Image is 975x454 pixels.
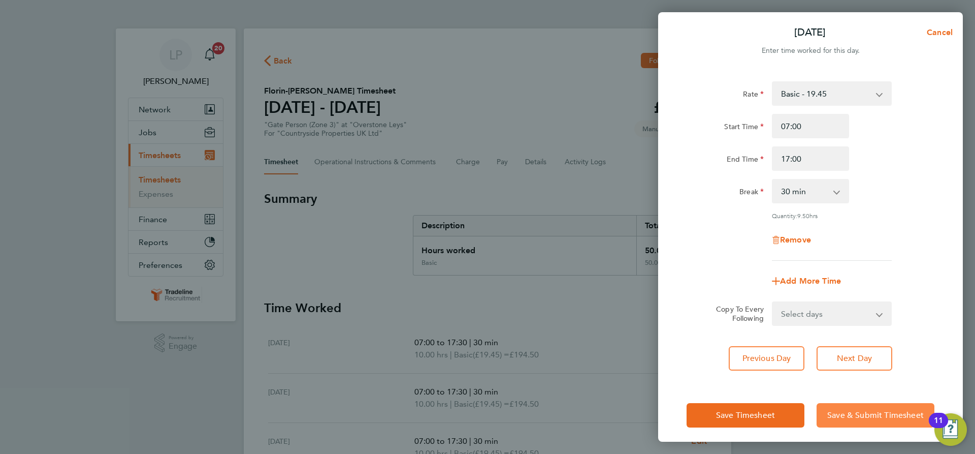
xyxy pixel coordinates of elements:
[658,45,963,57] div: Enter time worked for this day.
[687,403,804,428] button: Save Timesheet
[772,211,892,220] div: Quantity: hrs
[794,25,826,40] p: [DATE]
[729,346,804,371] button: Previous Day
[772,277,841,285] button: Add More Time
[780,235,811,245] span: Remove
[739,187,764,199] label: Break
[934,420,943,434] div: 11
[817,403,934,428] button: Save & Submit Timesheet
[934,413,967,446] button: Open Resource Center, 11 new notifications
[827,410,924,420] span: Save & Submit Timesheet
[924,27,953,37] span: Cancel
[797,211,809,220] span: 9.50
[727,155,764,167] label: End Time
[837,353,872,364] span: Next Day
[817,346,892,371] button: Next Day
[743,89,764,102] label: Rate
[772,146,849,171] input: E.g. 18:00
[716,410,775,420] span: Save Timesheet
[772,236,811,244] button: Remove
[742,353,791,364] span: Previous Day
[911,22,963,43] button: Cancel
[772,114,849,138] input: E.g. 08:00
[708,305,764,323] label: Copy To Every Following
[724,122,764,134] label: Start Time
[780,276,841,286] span: Add More Time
